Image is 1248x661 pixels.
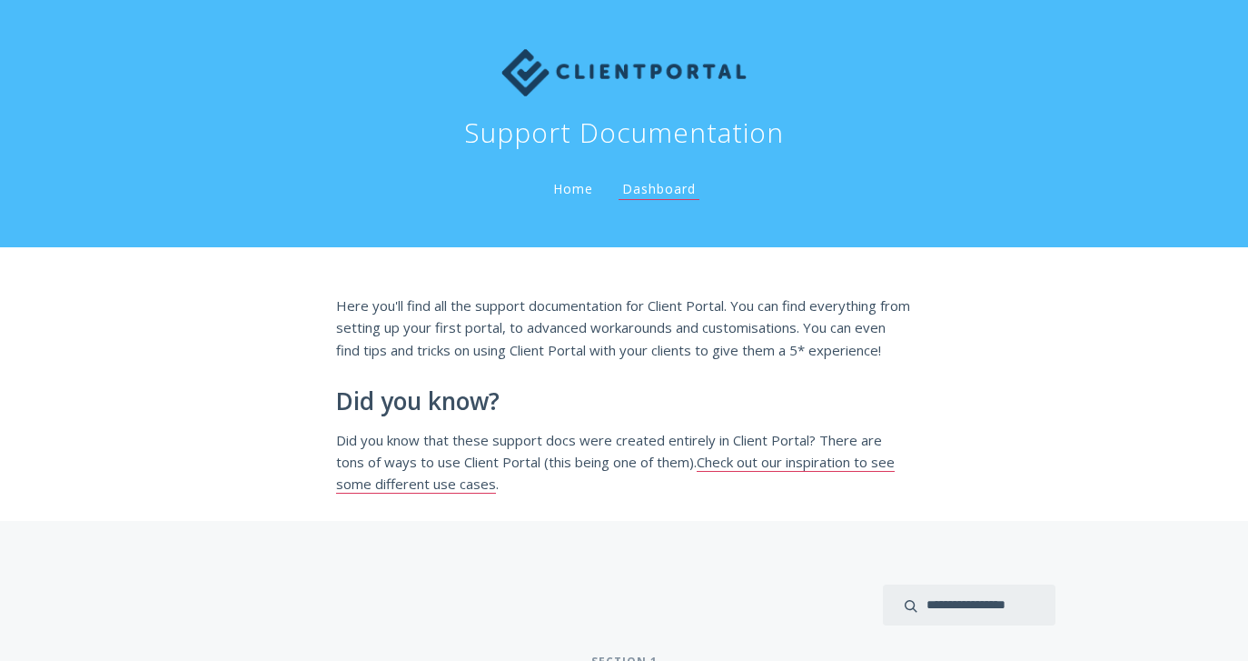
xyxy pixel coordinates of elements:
h1: Support Documentation [464,115,784,151]
a: Dashboard [619,180,699,200]
p: Did you know that these support docs were created entirely in Client Portal? There are tons of wa... [336,429,912,496]
input: search input [883,585,1055,626]
h2: Did you know? [336,388,912,416]
p: Here you'll find all the support documentation for Client Portal. You can find everything from se... [336,295,912,361]
a: Home [550,180,597,197]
